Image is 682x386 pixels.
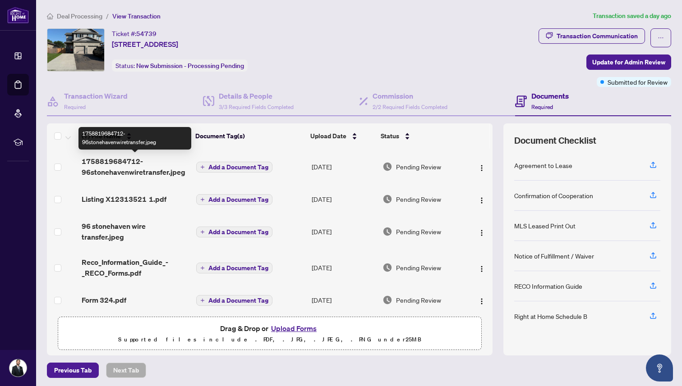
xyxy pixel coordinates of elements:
[557,29,638,43] div: Transaction Communication
[475,260,489,275] button: Logo
[539,28,645,44] button: Transaction Communication
[82,221,189,242] span: 96 stonehaven wire transfer.jpeg
[382,263,392,272] img: Document Status
[514,221,576,231] div: MLS Leased Print Out
[396,162,441,172] span: Pending Review
[475,192,489,206] button: Logo
[219,104,294,110] span: 3/3 Required Fields Completed
[82,194,166,204] span: Listing X12313521 1.pdf
[373,91,447,101] h4: Commission
[196,162,272,173] button: Add a Document Tag
[478,164,485,172] img: Logo
[308,286,379,314] td: [DATE]
[514,191,593,200] div: Confirmation of Cooperation
[219,91,294,101] h4: Details & People
[475,293,489,307] button: Logo
[208,229,268,235] span: Add a Document Tag
[208,196,268,203] span: Add a Document Tag
[382,295,392,305] img: Document Status
[78,127,191,150] div: 1758819684712-96stonehavenwiretransfer.jpeg
[514,251,594,261] div: Notice of Fulfillment / Waiver
[478,298,485,305] img: Logo
[478,265,485,272] img: Logo
[208,164,268,170] span: Add a Document Tag
[608,77,668,87] span: Submitted for Review
[377,123,465,149] th: Status
[200,298,205,303] span: plus
[7,7,29,23] img: logo
[514,311,587,321] div: Right at Home Schedule B
[82,156,189,177] span: 1758819684712-96stonehavenwiretransfer.jpeg
[308,250,379,286] td: [DATE]
[136,62,244,70] span: New Submission - Processing Pending
[196,295,272,306] button: Add a Document Tag
[106,11,109,21] li: /
[200,230,205,234] span: plus
[373,104,447,110] span: 2/2 Required Fields Completed
[310,131,346,141] span: Upload Date
[531,104,553,110] span: Required
[9,359,27,377] img: Profile Icon
[475,224,489,239] button: Logo
[47,13,53,19] span: home
[192,123,307,149] th: Document Tag(s)
[82,295,126,305] span: Form 324.pdf
[112,59,248,72] div: Status:
[64,91,128,101] h4: Transaction Wizard
[136,30,157,38] span: 54739
[646,354,673,381] button: Open asap
[268,322,319,334] button: Upload Forms
[57,12,102,20] span: Deal Processing
[592,55,665,69] span: Update for Admin Review
[196,263,272,273] button: Add a Document Tag
[396,194,441,204] span: Pending Review
[475,159,489,174] button: Logo
[478,229,485,236] img: Logo
[196,262,272,274] button: Add a Document Tag
[308,213,379,250] td: [DATE]
[196,226,272,238] button: Add a Document Tag
[47,29,104,71] img: IMG-X12313521_1.jpg
[112,28,157,39] div: Ticket #:
[200,266,205,270] span: plus
[47,363,99,378] button: Previous Tab
[200,165,205,169] span: plus
[396,263,441,272] span: Pending Review
[514,160,572,170] div: Agreement to Lease
[478,197,485,204] img: Logo
[196,227,272,237] button: Add a Document Tag
[514,281,582,291] div: RECO Information Guide
[196,194,272,205] button: Add a Document Tag
[381,131,399,141] span: Status
[200,197,205,202] span: plus
[220,322,319,334] span: Drag & Drop or
[112,12,161,20] span: View Transaction
[531,91,569,101] h4: Documents
[382,194,392,204] img: Document Status
[64,334,476,345] p: Supported files include .PDF, .JPG, .JPEG, .PNG under 25 MB
[308,149,379,185] td: [DATE]
[78,123,192,149] th: (7) File Name
[196,194,272,205] button: Add a Document Tag
[514,134,596,147] span: Document Checklist
[593,11,671,21] article: Transaction saved a day ago
[196,161,272,173] button: Add a Document Tag
[82,257,189,278] span: Reco_Information_Guide_-_RECO_Forms.pdf
[208,297,268,304] span: Add a Document Tag
[196,295,272,306] button: Add a Document Tag
[586,54,671,70] button: Update for Admin Review
[382,162,392,172] img: Document Status
[54,363,92,377] span: Previous Tab
[64,104,86,110] span: Required
[396,227,441,236] span: Pending Review
[658,35,664,41] span: ellipsis
[307,123,377,149] th: Upload Date
[396,295,441,305] span: Pending Review
[208,265,268,271] span: Add a Document Tag
[308,185,379,213] td: [DATE]
[382,227,392,236] img: Document Status
[106,363,146,378] button: Next Tab
[112,39,178,50] span: [STREET_ADDRESS]
[58,317,481,350] span: Drag & Drop orUpload FormsSupported files include .PDF, .JPG, .JPEG, .PNG under25MB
